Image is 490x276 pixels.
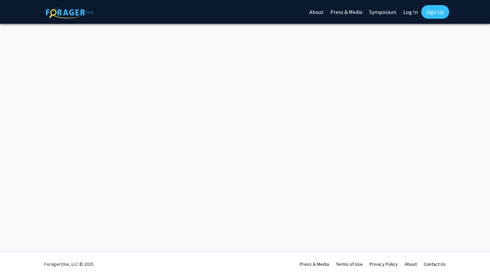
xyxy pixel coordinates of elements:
div: ForagerOne, LLC © 2025 [44,252,94,276]
a: Terms of Use [336,261,363,267]
a: Privacy Policy [370,261,398,267]
a: Press & Media [300,261,329,267]
a: About [405,261,417,267]
a: Sign Up [421,5,449,19]
img: ForagerOne Logo [46,6,94,18]
a: Contact Us [424,261,446,267]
